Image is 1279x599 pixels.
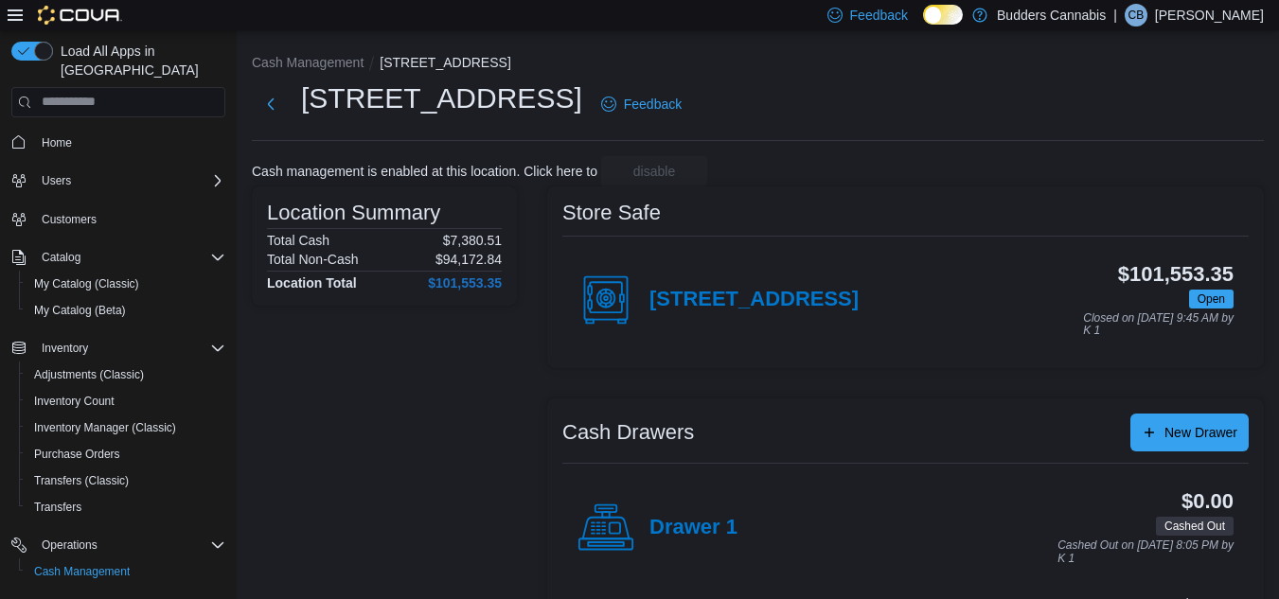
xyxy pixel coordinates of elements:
span: Inventory Count [27,390,225,413]
span: CB [1128,4,1145,26]
span: Purchase Orders [34,447,120,462]
span: Transfers (Classic) [34,473,129,488]
button: Catalog [34,246,88,269]
span: Inventory [34,337,225,360]
span: My Catalog (Classic) [34,276,139,291]
h1: [STREET_ADDRESS] [301,79,582,117]
button: disable [601,156,707,186]
span: Users [42,173,71,188]
span: Home [42,135,72,150]
span: Customers [42,212,97,227]
span: Load All Apps in [GEOGRAPHIC_DATA] [53,42,225,79]
span: Catalog [34,246,225,269]
p: Cashed Out on [DATE] 8:05 PM by K 1 [1057,539,1234,565]
h3: Location Summary [267,202,440,224]
span: Dark Mode [923,25,924,26]
span: My Catalog (Classic) [27,273,225,295]
span: Purchase Orders [27,443,225,466]
button: Cash Management [252,55,364,70]
button: Transfers [19,494,233,520]
p: $94,172.84 [435,252,502,267]
span: New Drawer [1164,423,1237,442]
input: Dark Mode [923,5,963,25]
button: Inventory Count [19,388,233,414]
button: Purchase Orders [19,441,233,467]
h4: Location Total [267,275,357,291]
button: Customers [4,205,233,233]
button: Users [34,169,79,192]
span: Transfers [27,496,225,519]
h3: Cash Drawers [562,421,694,444]
span: Transfers (Classic) [27,469,225,492]
span: Cashed Out [1164,518,1225,535]
span: disable [633,162,675,181]
span: Cash Management [27,560,225,583]
h3: Store Safe [562,202,661,224]
a: Adjustments (Classic) [27,363,151,386]
span: Cash Management [34,564,130,579]
p: Closed on [DATE] 9:45 AM by K 1 [1083,312,1234,338]
h3: $0.00 [1181,490,1234,513]
a: Inventory Manager (Classic) [27,416,184,439]
span: Catalog [42,250,80,265]
span: My Catalog (Beta) [27,299,225,322]
button: Inventory [34,337,96,360]
a: Purchase Orders [27,443,128,466]
a: My Catalog (Beta) [27,299,133,322]
a: My Catalog (Classic) [27,273,147,295]
button: Cash Management [19,558,233,585]
p: $7,380.51 [443,233,502,248]
h4: [STREET_ADDRESS] [649,288,859,312]
span: My Catalog (Beta) [34,303,126,318]
p: [PERSON_NAME] [1155,4,1264,26]
span: Adjustments (Classic) [27,363,225,386]
button: [STREET_ADDRESS] [380,55,510,70]
h4: Drawer 1 [649,516,737,540]
a: Transfers (Classic) [27,469,136,492]
span: Transfers [34,500,81,515]
p: Cash management is enabled at this location. Click here to [252,164,597,179]
a: Customers [34,208,104,231]
button: Operations [4,532,233,558]
span: Users [34,169,225,192]
button: Next [252,85,290,123]
p: | [1113,4,1117,26]
button: My Catalog (Beta) [19,297,233,324]
a: Cash Management [27,560,137,583]
h6: Total Cash [267,233,329,248]
span: Customers [34,207,225,231]
span: Inventory Manager (Classic) [34,420,176,435]
span: Adjustments (Classic) [34,367,144,382]
button: Adjustments (Classic) [19,361,233,388]
nav: An example of EuiBreadcrumbs [252,53,1264,76]
button: Home [4,129,233,156]
h6: Total Non-Cash [267,252,359,267]
span: Operations [34,534,225,556]
button: Transfers (Classic) [19,467,233,494]
button: Inventory [4,335,233,361]
div: Caleb Bains [1125,4,1147,26]
button: Operations [34,534,105,556]
span: Open [1198,291,1225,308]
span: Cashed Out [1156,517,1234,536]
a: Home [34,132,80,154]
p: Budders Cannabis [997,4,1106,26]
h3: $101,553.35 [1118,263,1234,286]
button: Users [4,167,233,194]
span: Inventory [42,341,88,356]
span: Open [1189,290,1234,308]
span: Inventory Count [34,394,115,409]
span: Inventory Manager (Classic) [27,416,225,439]
a: Feedback [594,85,689,123]
button: Inventory Manager (Classic) [19,414,233,441]
img: Cova [38,6,122,25]
button: Catalog [4,244,233,271]
span: Home [34,131,225,154]
span: Operations [42,537,98,553]
button: My Catalog (Classic) [19,271,233,297]
a: Inventory Count [27,390,122,413]
span: Feedback [624,95,682,114]
button: New Drawer [1130,414,1249,451]
a: Transfers [27,496,89,519]
h4: $101,553.35 [428,275,502,291]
